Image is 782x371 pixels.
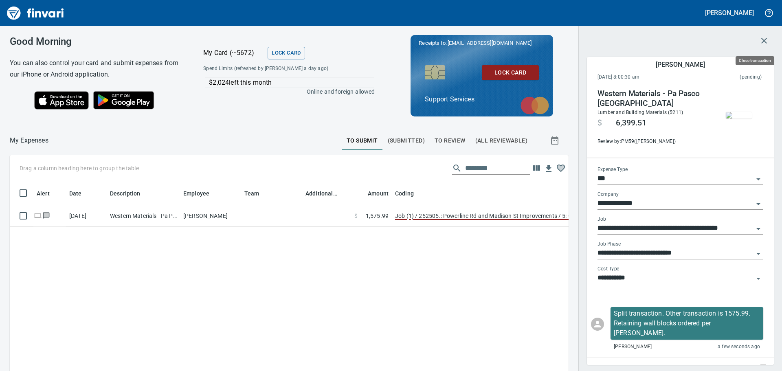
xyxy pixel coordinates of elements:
[305,189,337,198] span: Additional Reviewer
[616,118,646,128] span: 6,399.51
[42,213,51,218] span: Has messages
[543,131,569,150] button: Show transactions within a particular date range
[753,198,764,210] button: Open
[33,213,42,218] span: Online transaction
[69,189,92,198] span: Date
[37,189,50,198] span: Alert
[347,136,378,146] span: To Submit
[425,94,539,104] p: Support Services
[20,164,139,172] p: Drag a column heading here to group the table
[703,7,756,19] button: [PERSON_NAME]
[597,217,606,222] label: Job
[597,192,619,197] label: Company
[197,88,375,96] p: Online and foreign allowed
[392,205,595,227] td: Job (1) / 252505.: Powerline Rd and Madison St Improvements / 5: Other
[726,112,752,119] img: receipts%2Ftapani%2F2025-09-04%2FNEsw9X4wyyOGIebisYSa9hDywWp2__yj0CyTwbU12uZ9ECEDsO_3.jpg
[543,162,555,175] button: Download Table
[395,189,424,198] span: Coding
[516,92,553,119] img: mastercard.svg
[718,343,760,351] span: a few seconds ago
[203,48,264,58] p: My Card (···5672)
[69,189,82,198] span: Date
[366,212,389,220] span: 1,575.99
[34,91,89,110] img: Download on the App Store
[110,189,141,198] span: Description
[107,205,180,227] td: Western Materials - Pa Pasco [GEOGRAPHIC_DATA]
[110,189,151,198] span: Description
[705,9,754,17] h5: [PERSON_NAME]
[753,273,764,284] button: Open
[597,73,690,81] span: [DATE] 8:00:30 am
[5,3,66,23] img: Finvari
[368,189,389,198] span: Amount
[614,309,760,338] p: Split transaction. Other transaction is 1575.99. Retaining wall blocks ordered per [PERSON_NAME].
[272,48,301,58] span: Lock Card
[597,138,708,146] span: Review by: PM59 ([PERSON_NAME])
[419,39,545,47] p: Receipts to:
[475,136,527,146] span: (All Reviewable)
[614,343,652,351] span: [PERSON_NAME]
[10,136,48,145] p: My Expenses
[530,162,543,174] button: Choose columns to display
[597,118,602,128] span: $
[268,47,305,59] button: Lock Card
[357,189,389,198] span: Amount
[395,189,414,198] span: Coding
[203,65,351,73] span: Spend Limits (refreshed by [PERSON_NAME] a day ago)
[753,223,764,235] button: Open
[354,212,358,220] span: $
[66,205,107,227] td: [DATE]
[597,267,619,272] label: Cost Type
[388,136,425,146] span: (Submitted)
[37,189,60,198] span: Alert
[597,167,628,172] label: Expense Type
[597,89,708,108] h4: Western Materials - Pa Pasco [GEOGRAPHIC_DATA]
[209,78,374,88] p: $2,024 left this month
[488,68,532,78] span: Lock Card
[753,248,764,259] button: Open
[244,189,270,198] span: Team
[611,307,763,340] div: Click for options
[183,189,220,198] span: Employee
[244,189,259,198] span: Team
[447,39,532,47] span: [EMAIL_ADDRESS][DOMAIN_NAME]
[597,242,621,247] label: Job Phase
[10,136,48,145] nav: breadcrumb
[180,205,241,227] td: [PERSON_NAME]
[753,173,764,185] button: Open
[690,73,762,81] span: This charge has not been settled by the merchant yet. This usually takes a couple of days but in ...
[656,60,705,69] h5: [PERSON_NAME]
[305,189,348,198] span: Additional Reviewer
[435,136,466,146] span: To Review
[183,189,209,198] span: Employee
[89,87,159,114] img: Get it on Google Play
[10,57,183,80] h6: You can also control your card and submit expenses from our iPhone or Android application.
[10,36,183,47] h3: Good Morning
[597,110,683,115] span: Lumber and Building Materials (5211)
[482,65,539,80] button: Lock Card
